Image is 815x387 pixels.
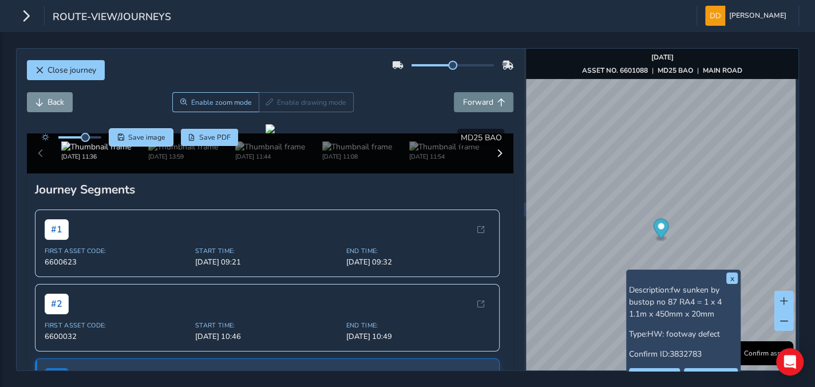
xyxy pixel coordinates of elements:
[629,285,722,319] span: fw sunken by bustop no 87 RA4 = 1 x 4 1.1m x 450mm x 20mm
[45,247,189,255] span: First Asset Code:
[195,257,339,267] span: [DATE] 09:21
[651,53,673,62] strong: [DATE]
[653,219,668,242] div: Map marker
[776,348,804,376] div: Open Intercom Messenger
[27,92,73,112] button: Back
[199,133,231,142] span: Save PDF
[61,152,131,161] div: [DATE] 11:36
[346,331,490,342] span: [DATE] 10:49
[726,273,738,284] button: x
[409,141,479,152] img: Thumbnail frame
[409,152,479,161] div: [DATE] 11:54
[172,92,259,112] button: Zoom
[53,10,171,26] span: route-view/journeys
[191,98,252,107] span: Enable zoom mode
[582,66,648,75] strong: ASSET NO. 6601088
[454,92,513,112] button: Forward
[195,247,339,255] span: Start Time:
[45,321,189,330] span: First Asset Code:
[35,181,506,198] div: Journey Segments
[703,66,742,75] strong: MAIN ROAD
[109,129,173,146] button: Save
[629,284,738,320] p: Description:
[148,141,218,152] img: Thumbnail frame
[322,141,392,152] img: Thumbnail frame
[658,66,693,75] strong: MD25 BAO
[705,6,725,26] img: diamond-layout
[629,328,738,340] p: Type:
[346,247,490,255] span: End Time:
[462,97,493,108] span: Forward
[148,152,218,161] div: [DATE] 13:59
[460,132,501,143] span: MD25 BAO
[705,6,790,26] button: [PERSON_NAME]
[45,331,189,342] span: 6600032
[128,133,165,142] span: Save image
[45,294,69,314] span: # 2
[181,129,239,146] button: PDF
[744,349,790,358] span: Confirm assets
[346,321,490,330] span: End Time:
[235,141,305,152] img: Thumbnail frame
[346,257,490,267] span: [DATE] 09:32
[27,60,105,80] button: Close journey
[45,219,69,240] span: # 1
[647,329,720,339] span: HW: footway defect
[195,321,339,330] span: Start Time:
[582,66,742,75] div: | |
[48,65,96,76] span: Close journey
[629,348,738,360] p: Confirm ID:
[235,152,305,161] div: [DATE] 11:44
[45,257,189,267] span: 6600623
[670,349,702,360] span: 3832783
[48,97,64,108] span: Back
[729,6,786,26] span: [PERSON_NAME]
[195,331,339,342] span: [DATE] 10:46
[322,152,392,161] div: [DATE] 11:08
[61,141,131,152] img: Thumbnail frame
